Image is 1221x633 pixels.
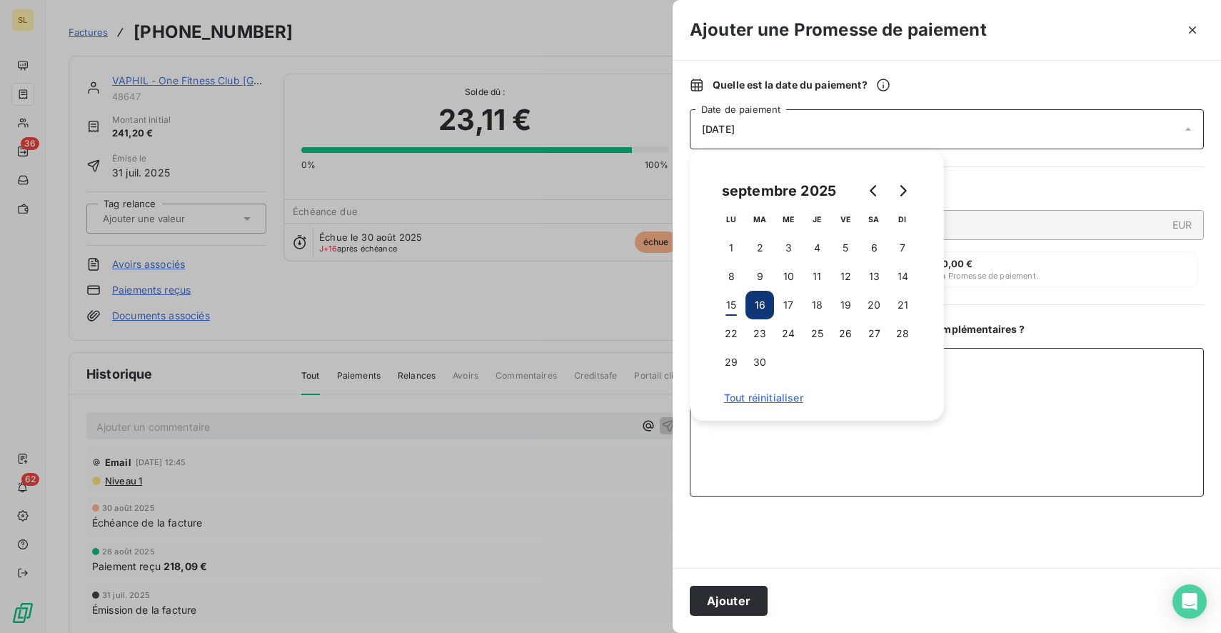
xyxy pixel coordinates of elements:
button: 23 [745,319,774,348]
button: Go to next month [888,176,917,205]
th: jeudi [803,205,831,234]
span: 0,00 € [942,258,973,269]
button: 28 [888,319,917,348]
button: 15 [717,291,745,319]
button: 7 [888,234,917,262]
th: samedi [860,205,888,234]
button: Go to previous month [860,176,888,205]
button: 19 [831,291,860,319]
th: mardi [745,205,774,234]
button: 18 [803,291,831,319]
button: 14 [888,262,917,291]
button: 29 [717,348,745,377]
button: 25 [803,319,831,348]
div: Open Intercom Messenger [1172,584,1207,619]
button: 27 [860,319,888,348]
button: 20 [860,291,888,319]
button: Ajouter [690,586,768,616]
button: 11 [803,262,831,291]
th: dimanche [888,205,917,234]
button: 2 [745,234,774,262]
span: Tout réinitialiser [724,392,910,404]
button: 9 [745,262,774,291]
th: vendredi [831,205,860,234]
button: 12 [831,262,860,291]
span: Quelle est la date du paiement ? [713,78,890,92]
button: 22 [717,319,745,348]
div: septembre 2025 [717,179,841,202]
button: 30 [745,348,774,377]
button: 24 [774,319,803,348]
button: 1 [717,234,745,262]
button: 4 [803,234,831,262]
button: 21 [888,291,917,319]
h3: Ajouter une Promesse de paiement [690,17,987,43]
button: 13 [860,262,888,291]
button: 5 [831,234,860,262]
button: 16 [745,291,774,319]
span: [DATE] [702,124,735,135]
button: 6 [860,234,888,262]
th: mercredi [774,205,803,234]
button: 3 [774,234,803,262]
button: 17 [774,291,803,319]
button: 26 [831,319,860,348]
th: lundi [717,205,745,234]
button: 10 [774,262,803,291]
button: 8 [717,262,745,291]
